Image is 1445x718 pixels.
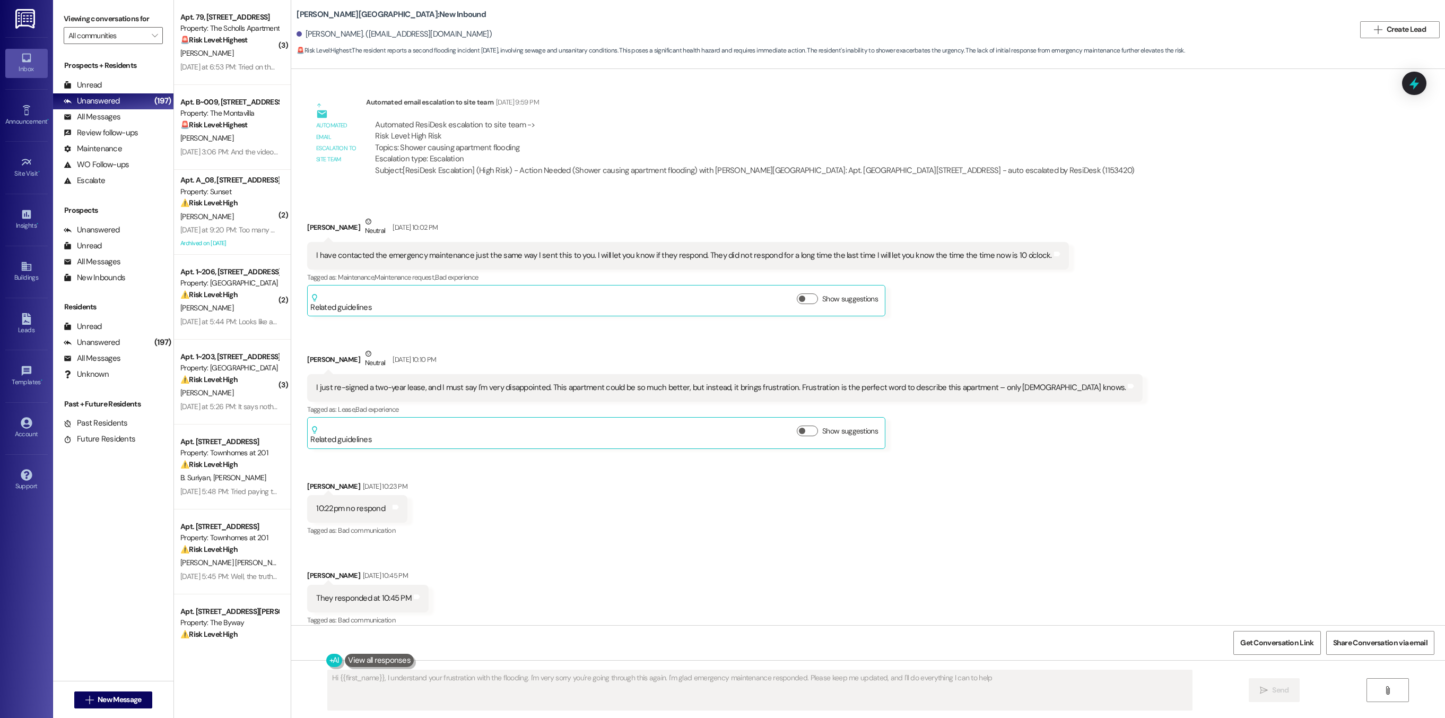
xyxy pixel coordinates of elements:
div: All Messages [64,353,120,364]
div: [DATE] 10:23 PM [360,481,407,492]
div: They responded at 10:45 PM [316,593,412,604]
div: Unanswered [64,337,120,348]
div: [DATE] 5:48 PM: Tried paying the rent but it's not letting it go through is it because it's late [180,487,451,496]
span: [PERSON_NAME] [180,388,233,397]
span: [PERSON_NAME] [213,473,266,482]
button: Send [1249,678,1300,702]
div: Property: The Byway [180,617,278,628]
div: [DATE] at 6:53 PM: Tried on the 31st to drop them off but the screen door was locked so I couldn'... [180,62,499,72]
strong: ⚠️ Risk Level: High [180,544,238,554]
div: Property: The Scholls Apartments [180,23,278,34]
div: Past Residents [64,418,128,429]
div: [DATE] 10:45 PM [360,570,408,581]
div: (197) [152,93,173,109]
span: [PERSON_NAME] [180,133,233,143]
label: Show suggestions [822,426,878,437]
button: Share Conversation via email [1326,631,1434,655]
div: Unread [64,240,102,252]
span: Bad communication [338,616,395,625]
div: Unread [64,321,102,332]
div: New Inbounds [64,272,125,283]
div: [PERSON_NAME]. ([EMAIL_ADDRESS][DOMAIN_NAME]) [297,29,492,40]
div: Property: Townhomes at 201 [180,447,278,459]
div: [PERSON_NAME] [307,348,1143,374]
div: [DATE] 5:45 PM: Well, the truth is that there are many things that are wrong. I don't know if I c... [180,572,617,581]
span: Bad communication [338,526,395,535]
div: Escalate [64,175,105,186]
a: Templates • [5,362,48,391]
div: [PERSON_NAME] [307,216,1068,242]
div: [PERSON_NAME] [307,481,407,496]
div: Unknown [64,369,109,380]
div: Apt. [STREET_ADDRESS] [180,521,278,532]
div: Subject: [ResiDesk Escalation] (High Risk) - Action Needed (Shower causing apartment flooding) wi... [375,165,1134,176]
div: Future Residents [64,434,135,445]
div: Property: Townhomes at 201 [180,532,278,543]
span: Bad experience [355,405,398,414]
div: Property: [GEOGRAPHIC_DATA] [180,362,278,374]
span: Create Lead [1387,24,1426,35]
strong: 🚨 Risk Level: Highest [180,120,248,129]
a: Leads [5,310,48,339]
div: [DATE] 3:06 PM: And the video I took was right outside my daughter's window. So I don't let her p... [180,147,539,157]
i:  [1374,25,1382,34]
div: Apt. 1~203, [STREET_ADDRESS][PERSON_NAME] [180,351,278,362]
button: New Message [74,691,153,708]
div: Tagged as: [307,270,1068,285]
b: [PERSON_NAME][GEOGRAPHIC_DATA]: New Inbound [297,9,486,20]
a: Site Visit • [5,153,48,182]
div: Residents [53,301,173,313]
span: [PERSON_NAME] [180,48,233,58]
div: Review follow-ups [64,127,138,139]
a: Support [5,466,48,495]
div: Past + Future Residents [53,399,173,410]
span: [PERSON_NAME] [PERSON_NAME] [180,558,291,567]
div: Property: [GEOGRAPHIC_DATA] [180,278,278,289]
div: Property: Sunset [180,186,278,197]
i:  [85,696,93,704]
label: Viewing conversations for [64,11,163,27]
span: • [37,220,38,228]
div: Unanswered [64,96,120,107]
div: Tagged as: [307,402,1143,417]
div: Apt. 1~206, [STREET_ADDRESS][PERSON_NAME] [180,266,278,278]
div: Automated email escalation to site team [316,120,358,166]
span: Share Conversation via email [1333,637,1427,648]
div: Related guidelines [310,293,372,313]
div: Apt. [STREET_ADDRESS][PERSON_NAME] [180,606,278,617]
div: Apt. B~009, [STREET_ADDRESS] [180,97,278,108]
a: Inbox [5,49,48,77]
strong: ⚠️ Risk Level: High [180,629,238,639]
span: [PERSON_NAME] [180,303,233,313]
span: B. Suriyan [180,473,213,482]
span: Get Conversation Link [1240,637,1313,648]
div: [DATE] 9:59 PM [493,97,539,108]
div: [DATE] at 5:26 PM: It says nothing on Luxer [180,402,310,411]
span: Send [1272,685,1289,696]
span: • [47,116,49,124]
div: Maintenance [64,143,122,154]
div: WO Follow-ups [64,159,129,170]
img: ResiDesk Logo [15,9,37,29]
div: Tagged as: [307,523,407,538]
span: Maintenance request , [375,273,435,282]
div: Related guidelines [310,426,372,445]
textarea: Hi {{first_name}}, I understand your frustration with the flooding. I'm very sorry you're going t... [328,670,1192,710]
div: All Messages [64,111,120,123]
span: • [41,377,42,384]
div: [DATE] 10:10 PM [390,354,436,365]
input: All communities [68,27,146,44]
strong: ⚠️ Risk Level: High [180,290,238,299]
button: Create Lead [1360,21,1440,38]
div: I have contacted the emergency maintenance just the same way I sent this to you. I will let you k... [316,250,1051,261]
i:  [1383,686,1391,695]
strong: ⚠️ Risk Level: High [180,460,238,469]
div: [DATE] at 9:20 PM: Too many drug dealers moving in :-( [180,225,350,235]
button: Get Conversation Link [1233,631,1320,655]
strong: 🚨 Risk Level: Highest [180,35,248,45]
strong: 🚨 Risk Level: Highest [297,46,351,55]
i:  [152,31,158,40]
div: Property: The Montavilla [180,108,278,119]
div: Unread [64,80,102,91]
div: Apt. [STREET_ADDRESS] [180,436,278,447]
